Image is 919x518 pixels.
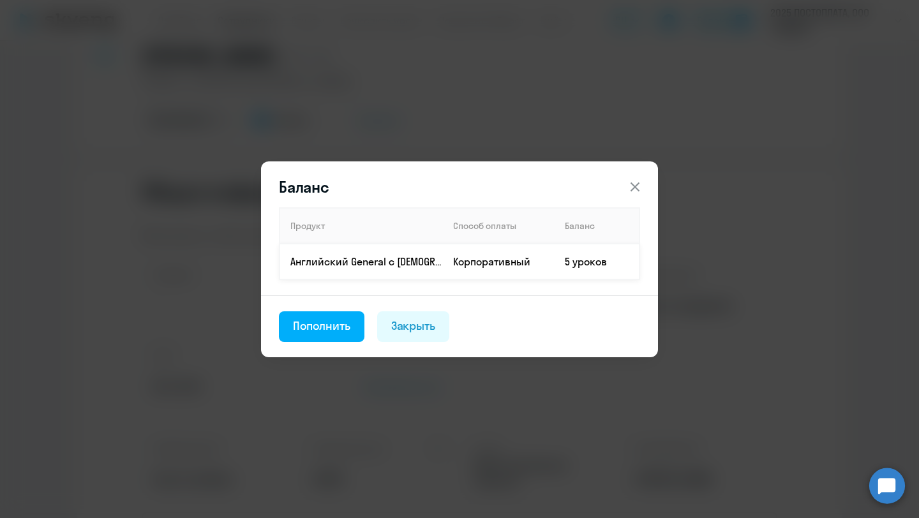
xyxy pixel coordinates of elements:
th: Продукт [280,208,443,244]
div: Закрыть [391,318,436,334]
th: Способ оплаты [443,208,555,244]
p: Английский General с [DEMOGRAPHIC_DATA] преподавателем [290,255,442,269]
header: Баланс [261,177,658,197]
td: 5 уроков [555,244,639,279]
th: Баланс [555,208,639,244]
td: Корпоративный [443,244,555,279]
button: Закрыть [377,311,450,342]
button: Пополнить [279,311,364,342]
div: Пополнить [293,318,350,334]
